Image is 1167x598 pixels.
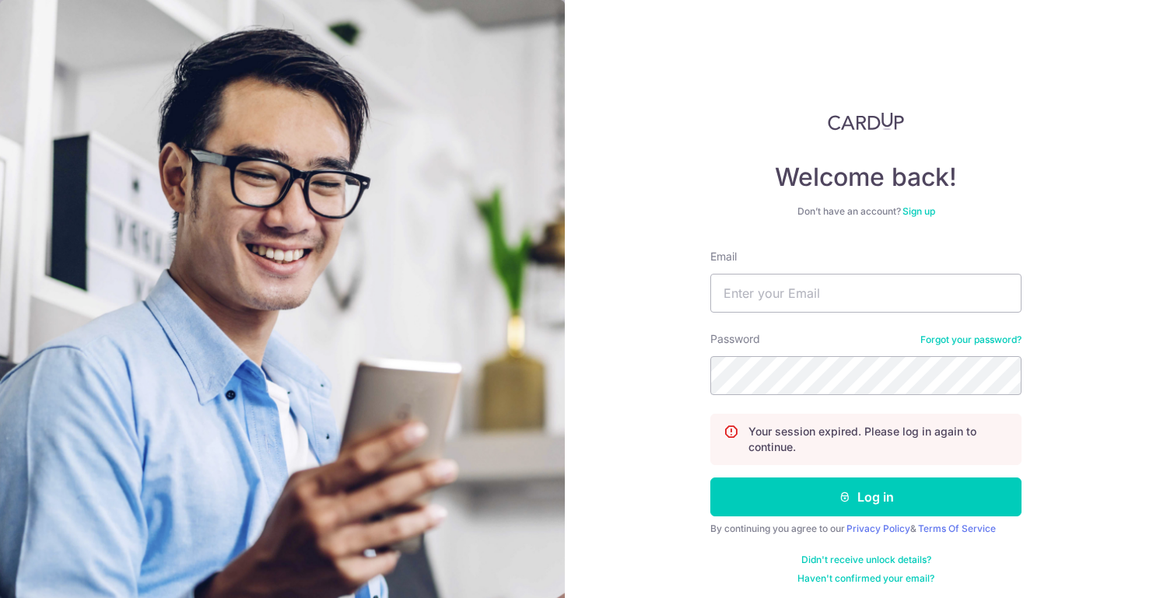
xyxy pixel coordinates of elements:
[797,572,934,585] a: Haven't confirmed your email?
[828,112,904,131] img: CardUp Logo
[710,331,760,347] label: Password
[846,523,910,534] a: Privacy Policy
[710,523,1022,535] div: By continuing you agree to our &
[710,205,1022,218] div: Don’t have an account?
[748,424,1008,455] p: Your session expired. Please log in again to continue.
[920,334,1022,346] a: Forgot your password?
[710,477,1022,516] button: Log in
[801,554,931,566] a: Didn't receive unlock details?
[918,523,996,534] a: Terms Of Service
[902,205,935,217] a: Sign up
[710,162,1022,193] h4: Welcome back!
[710,274,1022,313] input: Enter your Email
[710,249,737,264] label: Email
